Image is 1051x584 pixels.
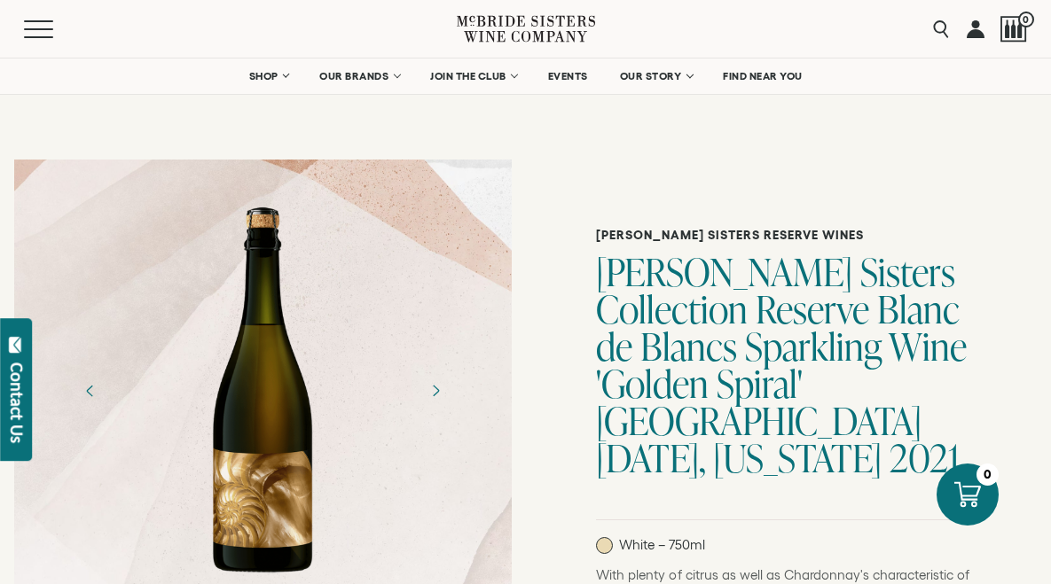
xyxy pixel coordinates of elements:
[548,70,588,82] span: EVENTS
[723,70,803,82] span: FIND NEAR YOU
[596,537,705,554] p: White – 750ml
[237,58,299,94] a: SHOP
[1018,12,1034,27] span: 0
[430,70,506,82] span: JOIN THE CLUB
[419,58,528,94] a: JOIN THE CLUB
[248,70,278,82] span: SHOP
[596,253,980,477] h1: [PERSON_NAME] Sisters Collection Reserve Blanc de Blancs Sparkling Wine 'Golden Spiral' [GEOGRAPH...
[67,368,114,414] button: Previous
[308,58,410,94] a: OUR BRANDS
[8,362,26,443] div: Contact Us
[412,368,459,414] button: Next
[711,58,814,94] a: FIND NEAR YOU
[976,463,999,486] div: 0
[608,58,703,94] a: OUR STORY
[537,58,600,94] a: EVENTS
[596,228,980,243] h6: [PERSON_NAME] Sisters Reserve Wines
[620,70,682,82] span: OUR STORY
[24,20,88,38] button: Mobile Menu Trigger
[319,70,388,82] span: OUR BRANDS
